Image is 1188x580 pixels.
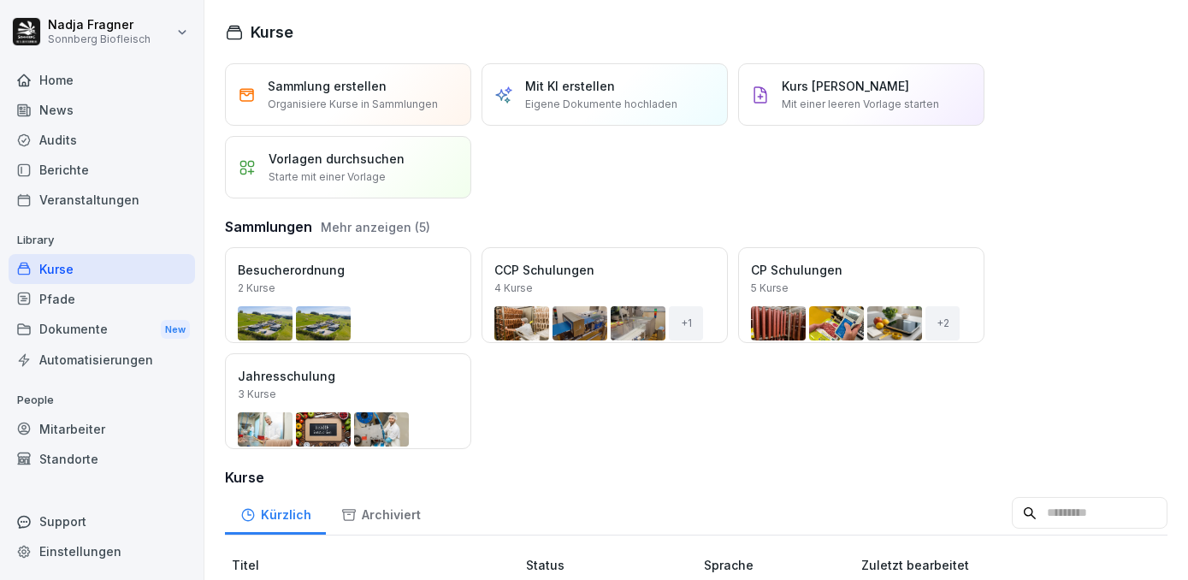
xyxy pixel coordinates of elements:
[525,77,615,95] p: Mit KI erstellen
[494,281,533,296] p: 4 Kurse
[225,353,471,449] a: Jahresschulung3 Kurse
[751,281,789,296] p: 5 Kurse
[9,314,195,346] a: DokumenteNew
[782,77,909,95] p: Kurs [PERSON_NAME]
[9,185,195,215] a: Veranstaltungen
[482,247,728,343] a: CCP Schulungen4 Kurse+1
[9,284,195,314] a: Pfade
[525,97,677,112] p: Eigene Dokumente hochladen
[225,467,1167,488] h3: Kurse
[738,247,984,343] a: CP Schulungen5 Kurse+2
[238,387,276,402] p: 3 Kurse
[9,506,195,536] div: Support
[225,247,471,343] a: Besucherordnung2 Kurse
[48,18,151,33] p: Nadja Fragner
[238,281,275,296] p: 2 Kurse
[321,218,430,236] button: Mehr anzeigen (5)
[269,150,405,168] p: Vorlagen durchsuchen
[526,556,696,574] p: Status
[9,65,195,95] a: Home
[669,306,703,340] div: + 1
[782,97,939,112] p: Mit einer leeren Vorlage starten
[494,261,715,279] p: CCP Schulungen
[326,491,435,535] a: Archiviert
[9,414,195,444] a: Mitarbeiter
[238,261,458,279] p: Besucherordnung
[9,314,195,346] div: Dokumente
[9,536,195,566] a: Einstellungen
[238,367,458,385] p: Jahresschulung
[225,491,326,535] a: Kürzlich
[9,227,195,254] p: Library
[225,216,312,237] h3: Sammlungen
[9,95,195,125] a: News
[704,556,854,574] p: Sprache
[251,21,293,44] h1: Kurse
[9,444,195,474] a: Standorte
[751,261,972,279] p: CP Schulungen
[9,345,195,375] a: Automatisierungen
[9,125,195,155] a: Audits
[925,306,960,340] div: + 2
[48,33,151,45] p: Sonnberg Biofleisch
[9,254,195,284] a: Kurse
[268,77,387,95] p: Sammlung erstellen
[861,556,1089,574] p: Zuletzt bearbeitet
[232,556,519,574] p: Titel
[161,320,190,340] div: New
[9,155,195,185] a: Berichte
[9,387,195,414] p: People
[269,169,386,185] p: Starte mit einer Vorlage
[268,97,438,112] p: Organisiere Kurse in Sammlungen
